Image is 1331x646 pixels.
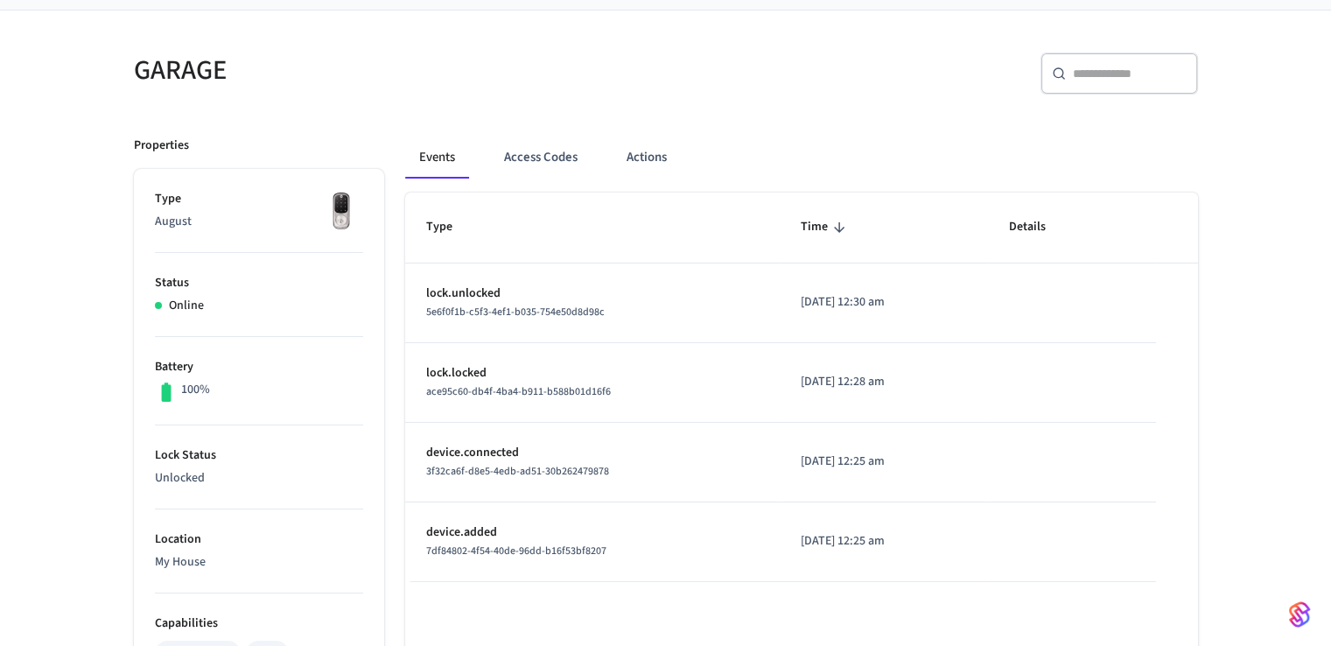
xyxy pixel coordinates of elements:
[426,284,759,303] p: lock.unlocked
[1289,600,1310,628] img: SeamLogoGradient.69752ec5.svg
[155,553,363,572] p: My House
[155,614,363,633] p: Capabilities
[801,293,967,312] p: [DATE] 12:30 am
[169,297,204,315] p: Online
[319,190,363,234] img: Yale Assure Touchscreen Wifi Smart Lock, Satin Nickel, Front
[155,190,363,208] p: Type
[155,530,363,549] p: Location
[801,453,967,471] p: [DATE] 12:25 am
[426,214,475,241] span: Type
[155,213,363,231] p: August
[490,137,592,179] button: Access Codes
[155,469,363,488] p: Unlocked
[801,532,967,551] p: [DATE] 12:25 am
[426,384,611,399] span: ace95c60-db4f-4ba4-b911-b588b01d16f6
[426,544,606,558] span: 7df84802-4f54-40de-96dd-b16f53bf8207
[134,137,189,155] p: Properties
[405,137,1198,179] div: ant example
[405,193,1198,581] table: sticky table
[426,444,759,462] p: device.connected
[426,523,759,542] p: device.added
[134,53,655,88] h5: GARAGE
[801,214,851,241] span: Time
[155,358,363,376] p: Battery
[181,381,210,399] p: 100%
[155,274,363,292] p: Status
[1009,214,1068,241] span: Details
[426,305,605,319] span: 5e6f0f1b-c5f3-4ef1-b035-754e50d8d98c
[426,464,609,479] span: 3f32ca6f-d8e5-4edb-ad51-30b262479878
[801,373,967,391] p: [DATE] 12:28 am
[426,364,759,383] p: lock.locked
[613,137,681,179] button: Actions
[405,137,469,179] button: Events
[155,446,363,465] p: Lock Status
